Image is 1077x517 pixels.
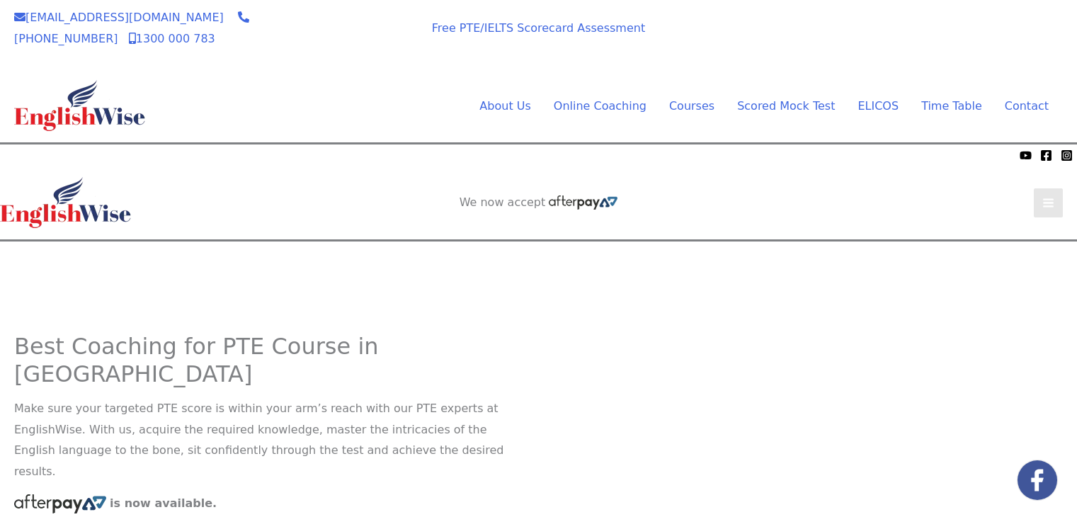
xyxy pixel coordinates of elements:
[479,99,530,113] span: About Us
[1020,149,1032,161] a: YouTube
[338,41,377,49] img: Afterpay-Logo
[14,11,249,45] a: [PHONE_NUMBER]
[452,195,625,210] aside: Header Widget 2
[445,96,1049,117] nav: Site Navigation: Main Menu
[129,32,215,45] a: 1300 000 783
[993,96,1049,117] a: Contact
[468,96,542,117] a: About UsMenu Toggle
[726,96,846,117] a: Scored Mock TestMenu Toggle
[110,496,217,510] b: is now available.
[14,80,145,131] img: cropped-ew-logo
[542,96,658,117] a: Online CoachingMenu Toggle
[669,99,714,113] span: Courses
[1061,149,1073,161] a: Instagram
[460,195,546,210] span: We now accept
[857,99,899,113] span: ELICOS
[86,152,125,159] img: Afterpay-Logo
[549,195,617,210] img: Afterpay-Logo
[737,99,835,113] span: Scored Mock Test
[830,26,1049,55] a: AI SCORED PTE SOFTWARE REGISTER FOR FREE SOFTWARE TRIAL
[14,398,528,482] p: Make sure your targeted PTE score is within your arm’s reach with our PTE experts at EnglishWise....
[14,333,528,387] h1: Best Coaching for PTE Course in [GEOGRAPHIC_DATA]
[319,24,394,38] span: We now accept
[432,21,645,35] a: Free PTE/IELTS Scorecard Assessment
[14,494,106,513] img: Afterpay-Logo
[1018,460,1057,500] img: white-facebook.png
[430,253,649,281] a: AI SCORED PTE SOFTWARE REGISTER FOR FREE SOFTWARE TRIAL
[14,11,224,24] a: [EMAIL_ADDRESS][DOMAIN_NAME]
[846,96,910,117] a: ELICOS
[921,99,982,113] span: Time Table
[415,242,663,288] aside: Header Widget 1
[1040,149,1052,161] a: Facebook
[554,99,646,113] span: Online Coaching
[815,15,1063,61] aside: Header Widget 1
[7,148,82,162] span: We now accept
[1005,99,1049,113] span: Contact
[910,96,993,117] a: Time TableMenu Toggle
[658,96,726,117] a: CoursesMenu Toggle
